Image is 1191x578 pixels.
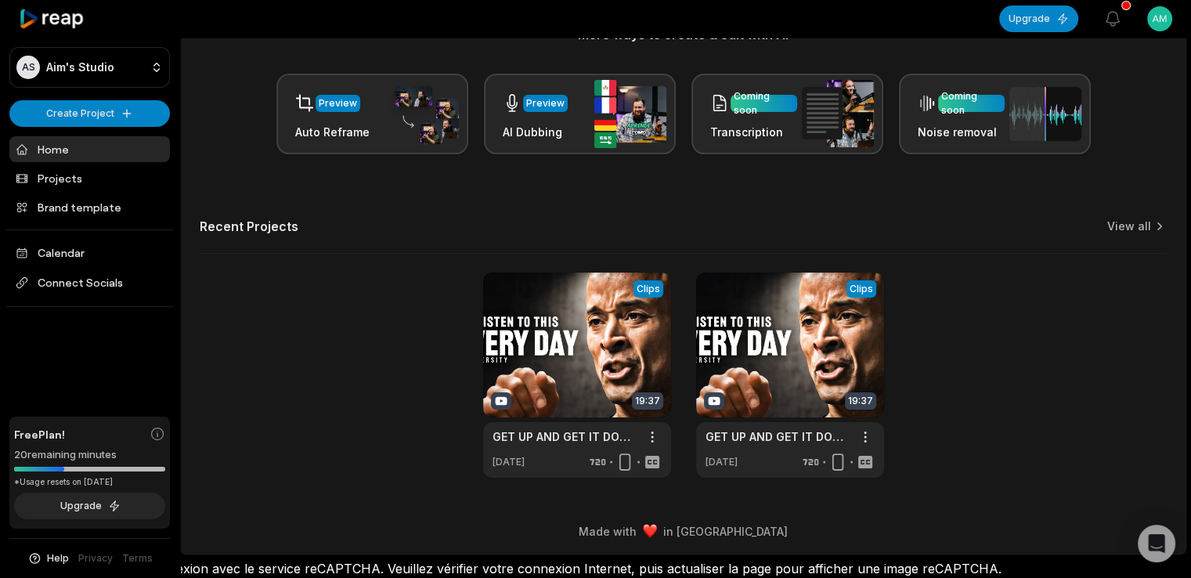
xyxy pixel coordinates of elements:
a: GET UP AND GET IT DONE IN [DATE] - Powerful Motivational Speech | [PERSON_NAME] [493,428,637,445]
a: View all [1107,219,1151,234]
div: Coming soon [734,89,794,117]
span: Help [47,551,69,565]
a: Privacy [78,551,113,565]
h3: Noise removal [918,124,1005,140]
a: Projects [9,165,170,191]
div: Made with in [GEOGRAPHIC_DATA] [195,523,1171,540]
img: auto_reframe.png [387,84,459,145]
div: 20 remaining minutes [14,447,165,463]
a: Terms [122,551,153,565]
div: Coming soon [941,89,1002,117]
button: Upgrade [14,493,165,519]
a: Brand template [9,194,170,220]
span: Free Plan! [14,426,65,443]
div: Preview [526,96,565,110]
div: *Usage resets on [DATE] [14,476,165,488]
h3: Transcription [710,124,797,140]
h3: AI Dubbing [503,124,568,140]
button: Create Project [9,100,170,127]
a: Calendar [9,240,170,266]
button: Help [27,551,69,565]
img: transcription.png [802,80,874,147]
img: noise_removal.png [1009,87,1081,141]
div: Open Intercom Messenger [1138,525,1175,562]
button: Upgrade [999,5,1078,32]
div: Preview [319,96,357,110]
img: heart emoji [643,524,657,538]
h2: Recent Projects [200,219,298,234]
p: Aim's Studio [46,60,114,74]
img: ai_dubbing.png [594,80,666,148]
a: Home [9,136,170,162]
h3: Auto Reframe [295,124,370,140]
div: AS [16,56,40,79]
span: Connect Socials [9,269,170,297]
a: GET UP AND GET IT DONE IN [DATE] - Powerful Motivational Speech | [PERSON_NAME] [706,428,850,445]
